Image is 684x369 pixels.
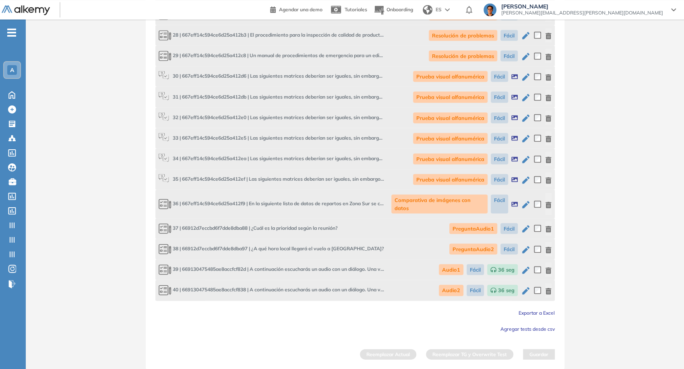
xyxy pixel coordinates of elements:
span: Prueba visual alfanumérica [413,133,488,144]
button: Onboarding [374,1,413,19]
span: PreguntaAudio2 [449,243,497,254]
span: Fácil [467,264,484,275]
span: ¿Cuál es la prioridad según la reunión? [159,223,338,234]
span: Prueba visual alfanumérica [413,71,488,82]
span: ES [436,6,442,13]
span: Resolución de problemas [429,50,497,61]
span: Onboarding [386,6,413,12]
span: Fácil [491,91,508,102]
span: Fácil [467,284,484,295]
span: El procedimiento para la inspección de calidad de productos incluye los siguientes pasos: - Recep... [159,30,384,41]
span: Las siguientes matrices deberían ser iguales, sin embargo, presentan un error. Escriba en el recu... [159,153,384,164]
span: Fácil [491,133,508,144]
span: Las siguientes matrices deberían ser iguales, sin embargo, presentan un error. Escriba en el recu... [159,174,384,185]
img: arrow [445,8,450,11]
button: Reemplazar Actual [360,349,416,359]
span: En la siguiente lista de datos de repartos en Zona Sur se copió una tabla de datos manualmente y ... [159,198,384,209]
span: A continuación escucharás un audio con un diálogo. Una vez que finalice, pulsa <b>Continuar.</b> [159,264,384,275]
span: Fácil [500,243,518,254]
img: Logo [2,5,50,15]
span: Prueba visual alfanumérica [413,153,488,164]
span: Prueba visual alfanumérica [413,91,488,102]
img: world [423,5,432,14]
span: Prueba visual alfanumérica [413,174,488,185]
span: Fácil [491,153,508,164]
span: Las siguientes matrices deberían ser iguales, sin embargo, presentan un error. Escriba en el recu... [159,71,384,82]
span: A [10,67,14,73]
span: Agregar tests desde csv [500,326,555,332]
span: 36 seg [487,284,518,295]
span: A continuación escucharás un audio con un diálogo. Una vez que finalice, pulsa <b>Continuar.</b> [159,284,384,295]
span: [PERSON_NAME] [501,3,663,10]
span: Fácil [500,223,518,234]
i: - [7,32,16,33]
span: Las siguientes matrices deberían ser iguales, sin embargo, presentan un error. Escriba en el recu... [159,92,384,103]
span: Fácil [500,50,518,61]
span: Prueba visual alfanumérica [413,112,488,123]
span: Audio2 [439,284,463,295]
span: Fácil [500,30,518,41]
a: Agendar una demo [270,4,322,14]
span: Las siguientes matrices deberían ser iguales, sin embargo, presentan un error. Escriba en el recu... [159,133,384,144]
span: Agendar una demo [279,6,322,12]
span: Fácil [491,112,508,123]
span: Un manual de procedimientos de emergencia para un edificio de oficinas incluye los siguientes pas... [159,50,384,61]
span: Tutoriales [345,6,367,12]
span: 36 seg [487,264,518,275]
span: Comparativa de imágenes con datos [391,194,488,213]
span: Resolución de problemas [429,30,497,41]
span: Fácil [491,71,508,82]
span: PreguntaAudio1 [449,223,497,234]
button: Exportar a Excel [519,307,555,317]
button: Reemplazar TG y Overwrite Test [426,349,513,359]
span: Fácil [491,174,508,185]
span: ¿A qué hora local llegará el vuelo a París? [159,243,384,254]
span: Fácil [491,194,508,213]
button: Guardar [523,349,555,359]
span: Exportar a Excel [519,309,555,315]
span: [PERSON_NAME][EMAIL_ADDRESS][PERSON_NAME][DOMAIN_NAME] [501,10,663,16]
button: Agregar tests desde csv [500,323,555,333]
span: Audio1 [439,264,463,275]
span: Las siguientes matrices deberían ser iguales, sin embargo, presentan un error. Escriba en el recu... [159,112,384,123]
